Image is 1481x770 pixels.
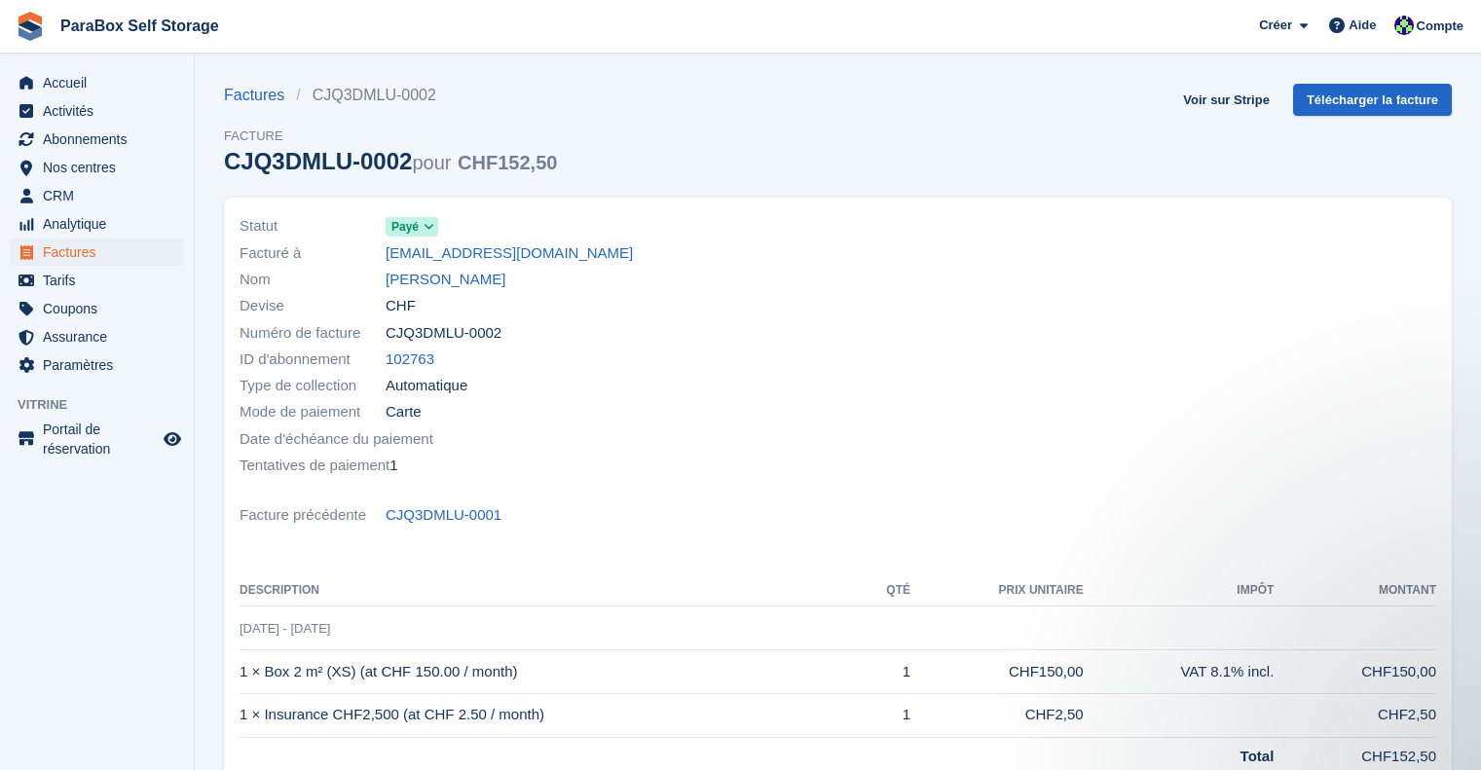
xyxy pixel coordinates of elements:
span: Automatique [386,375,467,397]
span: ID d'abonnement [240,348,386,371]
th: Montant [1274,575,1436,606]
span: Tentatives de paiement [240,455,389,477]
strong: Total [1240,748,1275,764]
span: CHF [386,295,416,317]
td: 1 [862,650,910,694]
a: CJQ3DMLU-0001 [386,504,501,527]
a: menu [10,323,184,350]
th: Impôt [1084,575,1275,606]
td: 1 × Insurance CHF2,500 (at CHF 2.50 / month) [240,693,862,737]
a: menu [10,238,184,266]
div: CJQ3DMLU-0002 [224,148,557,174]
span: Payé [391,218,419,236]
span: Numéro de facture [240,322,386,345]
span: [DATE] - [DATE] [240,621,330,636]
img: Tess Bédat [1394,16,1414,35]
span: Tarifs [43,267,160,294]
a: menu [10,182,184,209]
td: CHF152,50 [1274,737,1436,767]
a: Télécharger la facture [1293,84,1452,116]
span: CHF152,50 [458,152,557,173]
th: Qté [862,575,910,606]
span: Compte [1417,17,1463,36]
span: Abonnements [43,126,160,153]
a: menu [10,97,184,125]
a: menu [10,267,184,294]
span: Facture précédente [240,504,386,527]
a: Payé [386,215,438,238]
span: Statut [240,215,386,238]
th: Description [240,575,862,606]
td: CHF150,00 [1274,650,1436,694]
span: Mode de paiement [240,401,386,423]
a: ParaBox Self Storage [53,10,227,42]
a: menu [10,295,184,322]
th: Prix unitaire [910,575,1084,606]
span: Coupons [43,295,160,322]
span: Accueil [43,69,160,96]
a: Factures [224,84,296,107]
span: Paramètres [43,351,160,379]
span: Créer [1259,16,1292,35]
span: Date d'échéance du paiement [240,428,433,451]
span: Portail de réservation [43,420,160,458]
a: 102763 [386,348,434,371]
td: 1 × Box 2 m² (XS) (at CHF 150.00 / month) [240,650,862,694]
td: 1 [862,693,910,737]
span: 1 [389,455,397,477]
span: Carte [386,401,422,423]
span: Activités [43,97,160,125]
td: CHF2,50 [910,693,1084,737]
span: Analytique [43,210,160,238]
span: Aide [1349,16,1376,35]
a: menu [10,69,184,96]
a: menu [10,154,184,181]
span: Assurance [43,323,160,350]
span: Facture [224,127,557,146]
span: Nos centres [43,154,160,181]
span: CRM [43,182,160,209]
span: Devise [240,295,386,317]
a: Boutique d'aperçu [161,427,184,451]
span: CJQ3DMLU-0002 [386,322,501,345]
a: [PERSON_NAME] [386,269,505,291]
span: Facturé à [240,242,386,265]
nav: breadcrumbs [224,84,557,107]
a: menu [10,351,184,379]
span: Vitrine [18,395,194,415]
span: Type de collection [240,375,386,397]
a: Voir sur Stripe [1175,84,1277,116]
td: CHF2,50 [1274,693,1436,737]
span: Factures [43,238,160,266]
img: stora-icon-8386f47178a22dfd0bd8f6a31ec36ba5ce8667c1dd55bd0f319d3a0aa187defe.svg [16,12,45,41]
a: [EMAIL_ADDRESS][DOMAIN_NAME] [386,242,633,265]
span: pour [412,152,451,173]
a: menu [10,210,184,238]
a: menu [10,420,184,458]
div: VAT 8.1% incl. [1084,661,1275,683]
a: menu [10,126,184,153]
span: Nom [240,269,386,291]
td: CHF150,00 [910,650,1084,694]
